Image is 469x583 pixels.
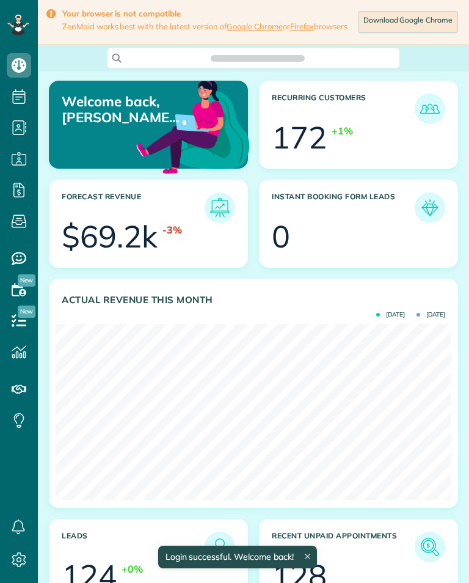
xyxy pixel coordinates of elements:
[418,196,442,220] img: icon_form_leads-04211a6a04a5b2264e4ee56bc0799ec3eb69b7e499cbb523a139df1d13a81ae0.png
[272,94,415,124] h3: Recurring Customers
[272,532,415,562] h3: Recent unpaid appointments
[122,562,143,576] div: +0%
[62,21,347,32] span: ZenMaid works best with the latest version of or browsers
[62,295,445,306] h3: Actual Revenue this month
[208,535,232,559] img: icon_leads-1bed01f49abd5b7fead27621c3d59655bb73ed531f8eeb49469d10e621d6b896.png
[418,97,442,121] img: icon_recurring_customers-cf858462ba22bcd05b5a5880d41d6543d210077de5bb9ebc9590e49fd87d84ed.png
[418,535,442,559] img: icon_unpaid_appointments-47b8ce3997adf2238b356f14209ab4cced10bd1f174958f3ca8f1d0dd7fffeee.png
[272,193,415,223] h3: Instant Booking Form Leads
[358,11,458,33] a: Download Google Chrome
[376,312,405,318] span: [DATE]
[18,274,35,287] span: New
[208,196,232,220] img: icon_forecast_revenue-8c13a41c7ed35a8dcfafea3cbb826a0462acb37728057bba2d056411b612bbbe.png
[416,312,445,318] span: [DATE]
[62,221,158,252] div: $69.2k
[158,546,316,568] div: Login successful. Welcome back!
[332,124,353,138] div: +1%
[227,21,283,31] a: Google Chrome
[272,221,290,252] div: 0
[62,532,205,562] h3: Leads
[18,306,35,318] span: New
[62,193,205,223] h3: Forecast Revenue
[62,94,183,126] p: Welcome back, [PERSON_NAME] & [PERSON_NAME]!
[162,223,182,237] div: -3%
[62,9,347,19] strong: Your browser is not compatible
[134,67,252,185] img: dashboard_welcome-42a62b7d889689a78055ac9021e634bf52bae3f8056760290aed330b23ab8690.png
[223,52,292,64] span: Search ZenMaid…
[272,122,327,153] div: 172
[290,21,314,31] a: Firefox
